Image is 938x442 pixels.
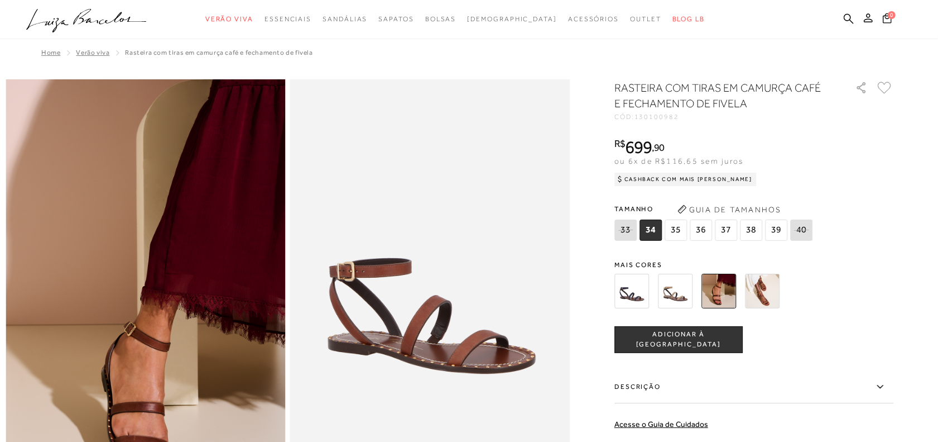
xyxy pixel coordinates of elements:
span: Sandálias [323,15,367,23]
span: 699 [626,137,652,157]
button: ADICIONAR À [GEOGRAPHIC_DATA] [614,326,743,353]
span: RASTEIRA COM TIRAS EM CAMURÇA CAFÉ E FECHAMENTO DE FIVELA [125,49,312,56]
i: R$ [614,139,626,149]
span: 130100982 [634,113,679,121]
span: Acessórios [568,15,619,23]
a: Home [41,49,60,56]
span: 36 [690,220,712,241]
img: RASTEIRA COM TIRAS EM CAMURÇA BEGE FENDI E FECHAMENTO DE FIVELA [658,274,692,308]
span: Outlet [630,15,661,23]
a: categoryNavScreenReaderText [425,9,456,30]
a: categoryNavScreenReaderText [630,9,661,30]
span: Tamanho [614,201,815,217]
span: 0 [888,11,896,19]
span: 38 [740,220,762,241]
button: Guia de Tamanhos [674,201,785,218]
span: 40 [790,220,812,241]
img: RASTEIRA COM TIRAS EM CAMURÇA AZUL NAVAL E FECHAMENTO DE FIVELA [614,274,649,308]
a: categoryNavScreenReaderText [378,9,413,30]
span: Sapatos [378,15,413,23]
div: Cashback com Mais [PERSON_NAME] [614,173,757,186]
span: ou 6x de R$116,65 sem juros [614,156,743,165]
span: BLOG LB [672,15,705,23]
i: , [652,142,665,153]
a: Verão Viva [76,49,109,56]
span: Bolsas [425,15,456,23]
span: 39 [765,220,787,241]
label: Descrição [614,371,893,403]
a: Acesse o Guia de Cuidados [614,420,708,429]
a: categoryNavScreenReaderText [205,9,253,30]
img: RASTEIRA COM TIRAS EM CAMURÇA CAFÉ E FECHAMENTO DE FIVELA [701,274,736,308]
span: Verão Viva [205,15,253,23]
span: 35 [665,220,687,241]
div: CÓD: [614,113,838,120]
a: noSubCategoriesText [467,9,557,30]
a: categoryNavScreenReaderText [568,9,619,30]
span: ADICIONAR À [GEOGRAPHIC_DATA] [615,330,742,349]
a: BLOG LB [672,9,705,30]
a: categoryNavScreenReaderText [264,9,311,30]
a: categoryNavScreenReaderText [323,9,367,30]
span: 33 [614,220,637,241]
span: 34 [639,220,662,241]
img: RASTEIRA COM TIRAS EM COURO CARAMELO E FECHAMENTO DE FIVELA [745,274,780,308]
span: 90 [654,141,665,153]
span: Essenciais [264,15,311,23]
span: [DEMOGRAPHIC_DATA] [467,15,557,23]
button: 0 [879,12,895,27]
h1: RASTEIRA COM TIRAS EM CAMURÇA CAFÉ E FECHAMENTO DE FIVELA [614,80,824,111]
span: Mais cores [614,262,893,268]
span: 37 [715,220,737,241]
